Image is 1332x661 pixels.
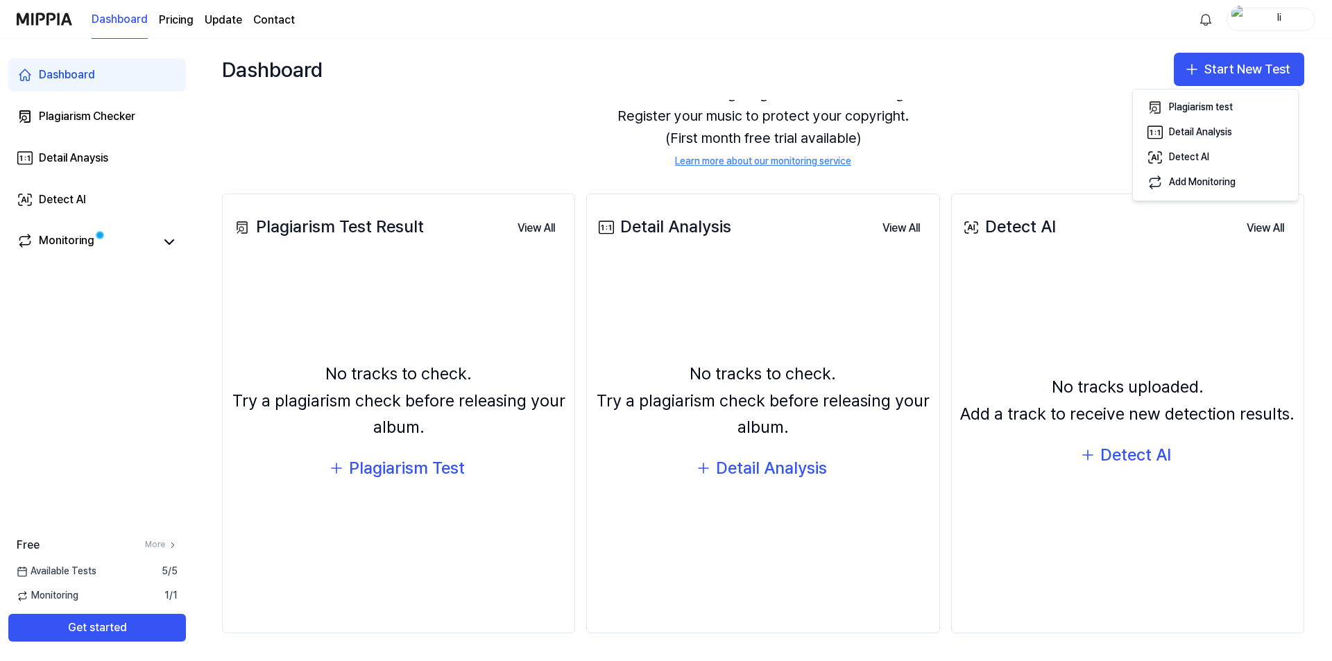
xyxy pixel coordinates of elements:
span: 5 / 5 [162,565,178,578]
a: View All [871,213,931,242]
span: 1 / 1 [164,589,178,603]
button: View All [1236,214,1295,242]
a: Plagiarism Checker [8,100,186,133]
button: View All [506,214,566,242]
a: More [145,539,178,551]
a: View All [1236,213,1295,242]
button: Get started [8,614,186,642]
button: Detect AI [1070,438,1185,472]
div: Detect AI [960,214,1056,240]
a: Contact [253,12,295,28]
a: Update [205,12,242,28]
div: Monitoring [39,232,94,252]
button: Detail Analysis [1138,120,1292,145]
a: Dashboard [92,1,148,39]
button: profileli [1227,8,1315,31]
img: 알림 [1197,11,1214,28]
div: Dashboard [39,67,95,83]
div: There are no songs registered for monitoring. Register your music to protect your copyright. (Fir... [222,66,1304,185]
button: Detect AI [1138,145,1292,170]
div: Detail Analysis [716,455,827,481]
div: Detect AI [39,191,86,208]
div: Detail Analysis [595,214,731,240]
a: Monitoring [17,232,155,252]
button: Plagiarism test [1138,95,1292,120]
button: Add Monitoring [1138,170,1292,195]
span: Monitoring [17,589,78,603]
img: profile [1231,6,1248,33]
button: Start New Test [1174,53,1304,86]
a: Dashboard [8,58,186,92]
div: Detail Analysis [1169,126,1232,139]
a: View All [506,213,566,242]
a: Detect AI [8,183,186,216]
div: Plagiarism Test [349,455,465,481]
div: Dashboard [222,53,323,86]
div: li [1252,11,1306,26]
button: Plagiarism Test [318,452,479,485]
div: Plagiarism test [1169,101,1233,114]
a: Detail Anaysis [8,141,186,175]
span: Free [17,537,40,553]
button: View All [871,214,931,242]
button: Detail Analysis [685,452,841,485]
div: Detail Anaysis [39,150,108,166]
span: Available Tests [17,565,96,578]
div: Plagiarism Checker [39,108,135,125]
a: Learn more about our monitoring service [675,155,851,169]
div: No tracks uploaded. Add a track to receive new detection results. [960,374,1295,427]
div: Plagiarism Test Result [231,214,424,240]
div: Add Monitoring [1169,175,1236,189]
a: Pricing [159,12,194,28]
div: Detect AI [1100,442,1171,468]
div: No tracks to check. Try a plagiarism check before releasing your album. [231,361,566,440]
div: Detect AI [1169,151,1209,164]
div: No tracks to check. Try a plagiarism check before releasing your album. [595,361,930,440]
